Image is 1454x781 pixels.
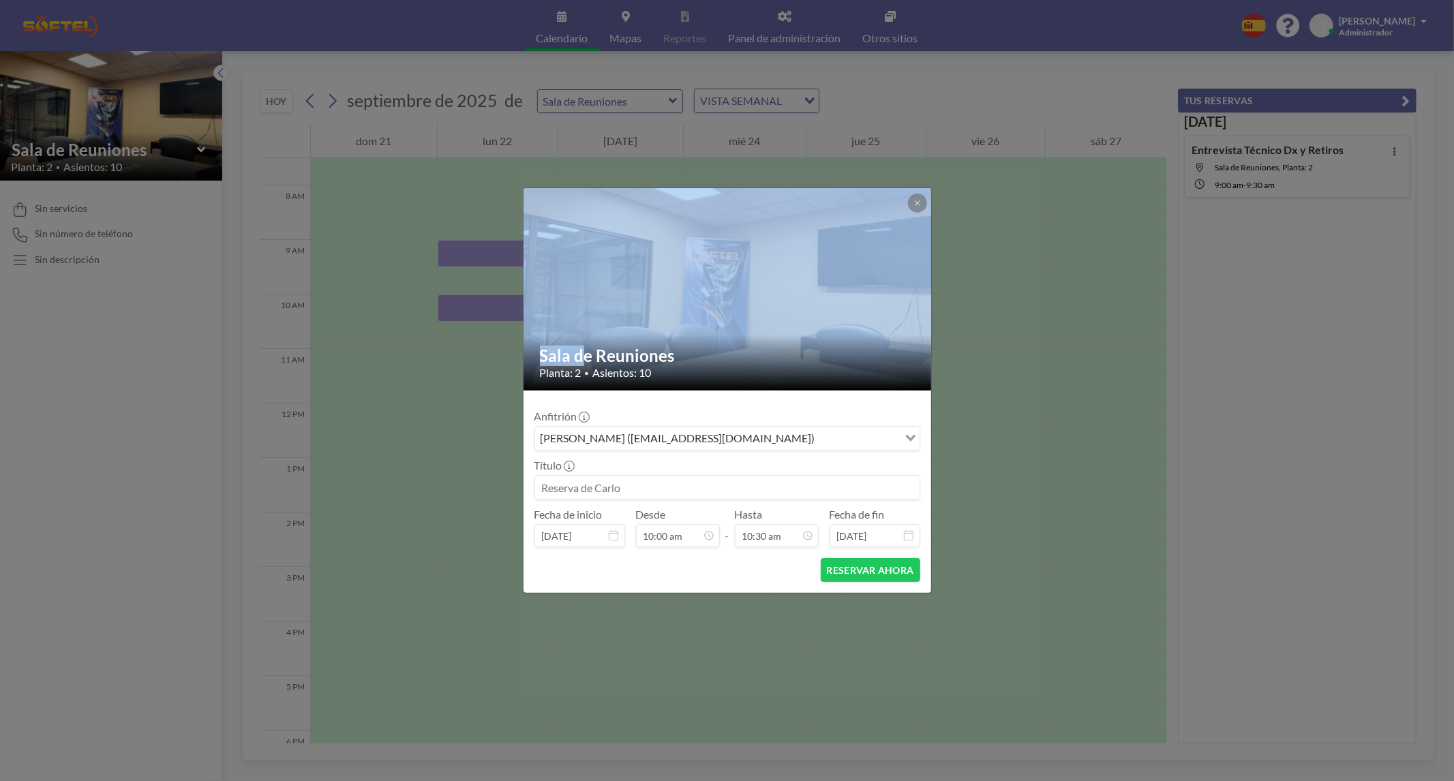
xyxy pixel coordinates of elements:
span: Planta: 2 [540,366,581,380]
label: Título [534,459,573,472]
span: [PERSON_NAME] ([EMAIL_ADDRESS][DOMAIN_NAME]) [538,429,818,447]
label: Anfitrión [534,410,588,423]
div: Search for option [535,427,920,450]
input: Reserva de Carlo [535,476,920,499]
span: • [585,368,590,378]
button: RESERVAR AHORA [821,558,920,582]
img: 537.jpeg [524,136,933,442]
span: - [725,512,729,542]
label: Fecha de fin [830,508,885,521]
label: Fecha de inicio [534,508,603,521]
h2: Sala de Reuniones [540,346,916,366]
label: Hasta [735,508,763,521]
label: Desde [636,508,666,521]
input: Search for option [819,429,897,447]
span: Asientos: 10 [593,366,652,380]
